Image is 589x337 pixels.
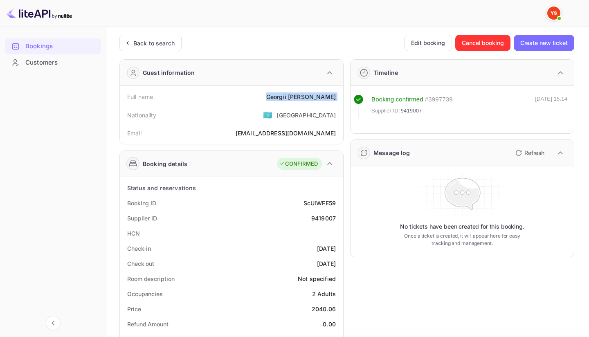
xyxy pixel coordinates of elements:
button: Create new ticket [514,35,574,51]
p: Refresh [524,148,544,157]
div: Email [127,129,142,137]
span: Supplier ID: [371,107,400,115]
div: Georgii [PERSON_NAME] [266,92,336,101]
div: Customers [5,55,101,71]
div: Guest information [143,68,195,77]
div: Not specified [298,274,336,283]
p: No tickets have been created for this booking. [400,222,524,231]
div: [DATE] [317,244,336,253]
div: Check-in [127,244,151,253]
div: 2040.06 [312,305,336,313]
img: LiteAPI logo [7,7,72,20]
div: ScUiWFE59 [303,199,336,207]
div: Refund Amount [127,320,169,328]
div: Booking details [143,160,187,168]
div: Back to search [133,39,175,47]
div: 9419007 [311,214,336,222]
div: Price [127,305,141,313]
div: [EMAIL_ADDRESS][DOMAIN_NAME] [236,129,336,137]
img: Yandex Support [547,7,560,20]
div: [GEOGRAPHIC_DATA] [277,111,336,119]
div: # 3997739 [425,95,453,104]
div: Check out [127,259,154,268]
div: [DATE] [317,259,336,268]
div: HCN [127,229,140,238]
div: [DATE] 15:14 [535,95,567,119]
div: Message log [373,148,410,157]
div: Room description [127,274,174,283]
button: Cancel booking [455,35,510,51]
div: Customers [25,58,97,67]
div: Supplier ID [127,214,157,222]
div: Occupancies [127,290,163,298]
div: 0.00 [323,320,336,328]
div: CONFIRMED [279,160,318,168]
span: 9419007 [401,107,422,115]
div: 2 Adults [312,290,336,298]
div: Bookings [25,42,97,51]
div: Booking ID [127,199,156,207]
div: Full name [127,92,153,101]
button: Edit booking [404,35,452,51]
button: Refresh [510,146,548,160]
div: Nationality [127,111,157,119]
span: United States [263,108,272,122]
p: Once a ticket is created, it will appear here for easy tracking and management. [402,232,522,247]
div: Timeline [373,68,398,77]
a: Customers [5,55,101,70]
a: Bookings [5,38,101,54]
button: Collapse navigation [46,316,61,330]
div: Status and reservations [127,184,196,192]
div: Booking confirmed [371,95,423,104]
